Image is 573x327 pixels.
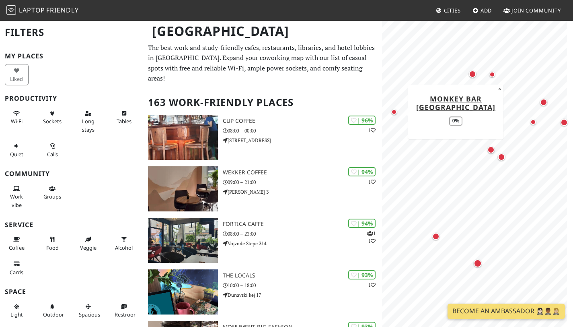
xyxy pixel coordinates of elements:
[6,5,16,15] img: LaptopFriendly
[41,107,64,128] button: Sockets
[41,182,64,203] button: Groups
[496,152,507,162] div: Map marker
[9,244,25,251] span: Coffee
[146,20,380,42] h1: [GEOGRAPHIC_DATA]
[10,269,23,276] span: Credit cards
[79,311,100,318] span: Spacious
[528,117,538,127] div: Map marker
[148,269,218,315] img: The Locals
[348,219,376,228] div: | 94%
[481,7,492,14] span: Add
[115,244,133,251] span: Alcohol
[444,7,461,14] span: Cities
[80,244,97,251] span: Veggie
[223,188,382,196] p: [PERSON_NAME] 3
[367,230,376,245] p: 1 1
[538,97,549,108] div: Map marker
[76,107,100,136] button: Long stays
[148,218,218,263] img: Fortica caffe
[148,166,218,211] img: Wekker Coffee
[5,139,29,161] button: Quiet
[467,69,478,79] div: Map marker
[5,20,138,45] h2: Filters
[368,178,376,186] p: 1
[487,70,497,79] div: Map marker
[223,272,382,279] h3: The Locals
[41,300,64,321] button: Outdoor
[41,233,64,254] button: Food
[348,270,376,279] div: | 93%
[148,115,218,160] img: Cup Coffee
[223,281,382,289] p: 10:00 – 18:00
[5,257,29,279] button: Cards
[348,116,376,125] div: | 96%
[559,117,569,128] div: Map marker
[43,311,64,318] span: Outdoor area
[148,90,377,115] h2: 163 Work-Friendly Places
[223,291,382,299] p: Dunavski kej 17
[41,139,64,161] button: Calls
[223,221,382,228] h3: Fortica caffe
[5,182,29,211] button: Work vibe
[76,233,100,254] button: Veggie
[486,145,496,155] div: Map marker
[469,3,495,18] a: Add
[433,3,464,18] a: Cities
[223,230,382,238] p: 08:00 – 23:00
[143,218,382,263] a: Fortica caffe | 94% 11 Fortica caffe 08:00 – 23:00 Vojvode Stepe 314
[19,6,45,14] span: Laptop
[5,107,29,128] button: Wi-Fi
[5,288,138,296] h3: Space
[389,107,399,117] div: Map marker
[348,167,376,176] div: | 94%
[46,6,78,14] span: Friendly
[10,311,23,318] span: Natural light
[143,269,382,315] a: The Locals | 93% 1 The Locals 10:00 – 18:00 Dunavski kej 17
[5,170,138,178] h3: Community
[368,126,376,134] p: 1
[43,118,62,125] span: Power sockets
[416,94,495,112] a: Monkey Bar [GEOGRAPHIC_DATA]
[448,304,565,319] a: Become an Ambassador 🤵🏻‍♀️🤵🏾‍♂️🤵🏼‍♀️
[143,115,382,160] a: Cup Coffee | 96% 1 Cup Coffee 08:00 – 00:00 [STREET_ADDRESS]
[223,118,382,124] h3: Cup Coffee
[76,300,100,321] button: Spacious
[5,300,29,321] button: Light
[5,52,138,60] h3: My Places
[43,193,61,200] span: Group tables
[46,244,59,251] span: Food
[511,7,561,14] span: Join Community
[5,221,138,229] h3: Service
[5,95,138,102] h3: Productivity
[112,233,136,254] button: Alcohol
[143,166,382,211] a: Wekker Coffee | 94% 1 Wekker Coffee 09:00 – 21:00 [PERSON_NAME] 3
[6,4,79,18] a: LaptopFriendly LaptopFriendly
[223,240,382,247] p: Vojvode Stepe 314
[11,118,23,125] span: Stable Wi-Fi
[472,258,483,269] div: Map marker
[117,118,131,125] span: Work-friendly tables
[223,178,382,186] p: 09:00 – 21:00
[115,311,138,318] span: Restroom
[112,300,136,321] button: Restroom
[500,3,564,18] a: Join Community
[223,127,382,135] p: 08:00 – 00:00
[47,151,58,158] span: Video/audio calls
[449,116,462,126] div: 0%
[112,107,136,128] button: Tables
[223,137,382,144] p: [STREET_ADDRESS]
[10,193,23,208] span: People working
[431,231,441,242] div: Map marker
[148,43,377,84] p: The best work and study-friendly cafes, restaurants, libraries, and hotel lobbies in [GEOGRAPHIC_...
[82,118,94,133] span: Long stays
[5,233,29,254] button: Coffee
[496,85,503,93] button: Close popup
[223,169,382,176] h3: Wekker Coffee
[10,151,23,158] span: Quiet
[368,281,376,289] p: 1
